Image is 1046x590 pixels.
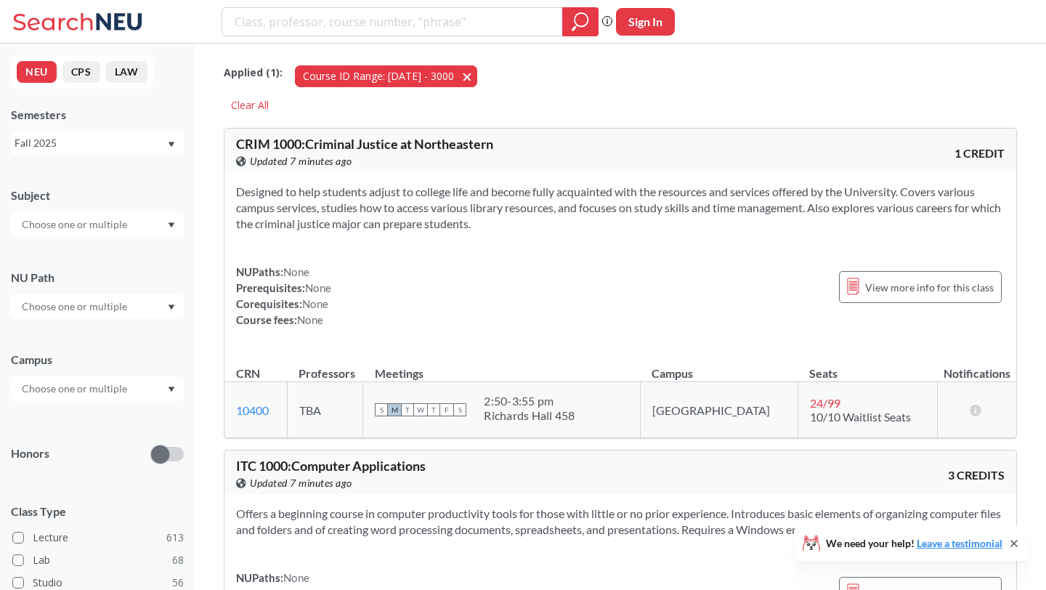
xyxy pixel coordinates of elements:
[640,382,798,438] td: [GEOGRAPHIC_DATA]
[562,7,599,36] div: magnifying glass
[287,351,363,382] th: Professors
[106,61,147,83] button: LAW
[948,467,1005,483] span: 3 CREDITS
[810,396,840,410] span: 24 / 99
[826,538,1002,549] span: We need your help!
[236,184,1005,232] section: Designed to help students adjust to college life and become fully acquainted with the resources a...
[224,65,283,81] span: Applied ( 1 ):
[11,352,184,368] div: Campus
[453,403,466,416] span: S
[810,410,911,424] span: 10/10 Waitlist Seats
[414,403,427,416] span: W
[17,61,57,83] button: NEU
[305,281,331,294] span: None
[166,530,184,546] span: 613
[236,403,269,417] a: 10400
[937,351,1016,382] th: Notifications
[233,9,552,34] input: Class, professor, course number, "phrase"
[250,153,352,169] span: Updated 7 minutes ago
[236,136,493,152] span: CRIM 1000 : Criminal Justice at Northeastern
[236,506,1005,538] section: Offers a beginning course in computer productivity tools for those with little or no prior experi...
[427,403,440,416] span: T
[865,278,994,296] span: View more info for this class
[283,265,309,278] span: None
[11,445,49,462] p: Honors
[224,94,276,116] div: Clear All
[250,475,352,491] span: Updated 7 minutes ago
[640,351,798,382] th: Campus
[15,216,137,233] input: Choose one or multiple
[62,61,100,83] button: CPS
[11,294,184,319] div: Dropdown arrow
[15,298,137,315] input: Choose one or multiple
[302,297,328,310] span: None
[798,351,937,382] th: Seats
[401,403,414,416] span: T
[12,551,184,570] label: Lab
[572,12,589,32] svg: magnifying glass
[168,387,175,392] svg: Dropdown arrow
[168,142,175,147] svg: Dropdown arrow
[283,571,309,584] span: None
[363,351,641,382] th: Meetings
[11,107,184,123] div: Semesters
[11,270,184,286] div: NU Path
[236,458,426,474] span: ITC 1000 : Computer Applications
[11,132,184,155] div: Fall 2025Dropdown arrow
[295,65,477,87] button: Course ID Range: [DATE] - 3000
[917,537,1002,549] a: Leave a testimonial
[297,313,323,326] span: None
[375,403,388,416] span: S
[954,145,1005,161] span: 1 CREDIT
[388,403,401,416] span: M
[15,380,137,397] input: Choose one or multiple
[12,528,184,547] label: Lecture
[168,222,175,228] svg: Dropdown arrow
[236,264,331,328] div: NUPaths: Prerequisites: Corequisites: Course fees:
[11,376,184,401] div: Dropdown arrow
[11,212,184,237] div: Dropdown arrow
[484,408,575,423] div: Richards Hall 458
[168,304,175,310] svg: Dropdown arrow
[236,365,260,381] div: CRN
[440,403,453,416] span: F
[303,69,454,83] span: Course ID Range: [DATE] - 3000
[616,8,675,36] button: Sign In
[11,504,184,520] span: Class Type
[15,135,166,151] div: Fall 2025
[484,394,575,408] div: 2:50 - 3:55 pm
[11,187,184,203] div: Subject
[172,552,184,568] span: 68
[287,382,363,438] td: TBA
